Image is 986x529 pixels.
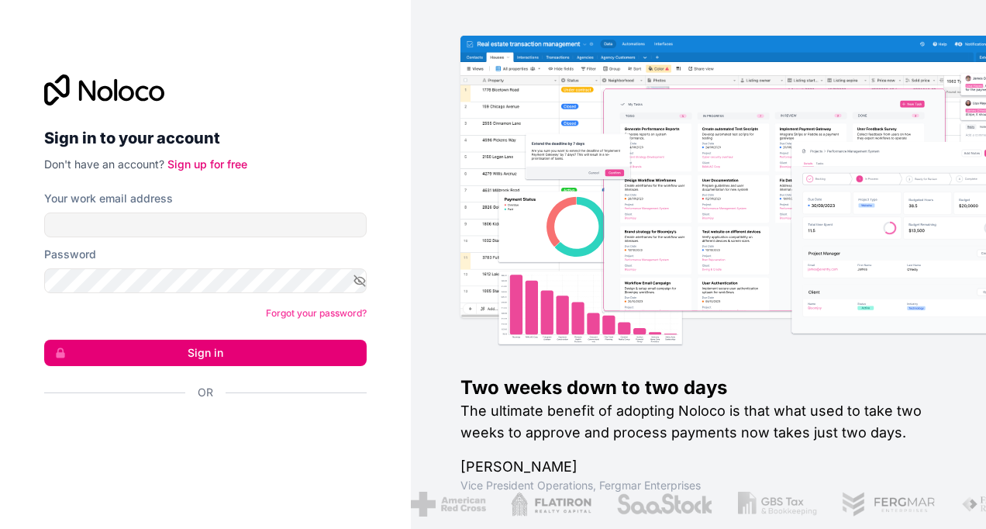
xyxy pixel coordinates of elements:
[819,492,914,517] img: /assets/fergmar-CudnrXN5.png
[715,492,795,517] img: /assets/gbstax-C-GtDUiK.png
[44,124,367,152] h2: Sign in to your account
[44,213,367,237] input: Email address
[388,492,464,517] img: /assets/american-red-cross-BAupjrZR.png
[460,456,936,478] h1: [PERSON_NAME]
[460,478,936,493] h1: Vice President Operations , Fergmar Enterprises
[198,385,213,400] span: Or
[460,400,936,444] h2: The ultimate benefit of adopting Noloco is that what used to take two weeks to approve and proces...
[488,492,569,517] img: /assets/flatiron-C8eUkumj.png
[266,307,367,319] a: Forgot your password?
[44,340,367,366] button: Sign in
[460,375,936,400] h1: Two weeks down to two days
[44,268,367,293] input: Password
[44,157,164,171] span: Don't have an account?
[594,492,691,517] img: /assets/saastock-C6Zbiodz.png
[167,157,247,171] a: Sign up for free
[44,191,173,206] label: Your work email address
[44,247,96,262] label: Password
